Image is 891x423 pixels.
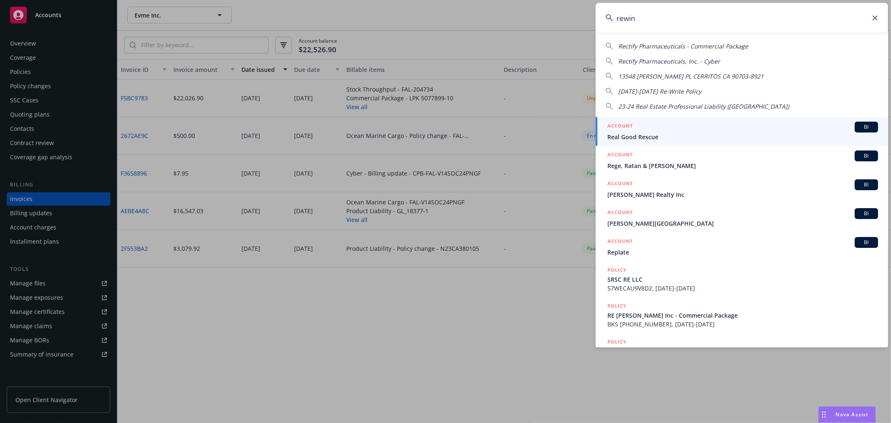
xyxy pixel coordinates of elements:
[607,150,633,161] h5: ACCOUNT
[858,123,875,131] span: BI
[607,208,633,218] h5: ACCOUNT
[618,87,701,95] span: [DATE]-[DATE] Re-Write Policy
[596,204,888,232] a: ACCOUNTBI[PERSON_NAME][GEOGRAPHIC_DATA]
[607,338,627,346] h5: POLICY
[858,152,875,160] span: BI
[858,239,875,246] span: BI
[607,219,878,228] span: [PERSON_NAME][GEOGRAPHIC_DATA]
[596,146,888,175] a: ACCOUNTBIRege, Ratan & [PERSON_NAME]
[607,133,878,141] span: Real Good Rescue
[596,297,888,333] a: POLICYRE [PERSON_NAME] Inc - Commercial PackageBKS [PHONE_NUMBER], [DATE]-[DATE]
[618,102,789,110] span: 23-24 Real Estate Professional Liability ([GEOGRAPHIC_DATA])
[607,302,627,310] h5: POLICY
[596,232,888,261] a: ACCOUNTBIReplate
[818,406,876,423] button: Nova Assist
[596,117,888,146] a: ACCOUNTBIReal Good Rescue
[819,407,829,423] div: Drag to move
[596,261,888,297] a: POLICYSRSC RE LLC57WECAU9V8D2, [DATE]-[DATE]
[596,3,888,33] input: Search...
[618,57,720,65] span: Rectify Pharmaceuticals, Inc. - Cyber
[607,275,878,284] span: SRSC RE LLC
[596,333,888,369] a: POLICYRE [PERSON_NAME] Inc - Surety Bond
[858,181,875,189] span: BI
[836,411,869,418] span: Nova Assist
[618,42,748,50] span: Rectify Pharmaceuticals - Commercial Package
[607,179,633,189] h5: ACCOUNT
[618,72,764,80] span: 13548 [PERSON_NAME] PL CERRITOS CA 90703-8921
[607,190,878,199] span: [PERSON_NAME] Realty Inc
[607,311,878,320] span: RE [PERSON_NAME] Inc - Commercial Package
[607,320,878,329] span: BKS [PHONE_NUMBER], [DATE]-[DATE]
[858,210,875,217] span: BI
[607,161,878,170] span: Rege, Ratan & [PERSON_NAME]
[607,237,633,247] h5: ACCOUNT
[607,266,627,274] h5: POLICY
[607,248,878,257] span: Replate
[607,122,633,132] h5: ACCOUNT
[607,284,878,293] span: 57WECAU9V8D2, [DATE]-[DATE]
[607,347,878,356] span: RE [PERSON_NAME] Inc - Surety Bond
[596,175,888,204] a: ACCOUNTBI[PERSON_NAME] Realty Inc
